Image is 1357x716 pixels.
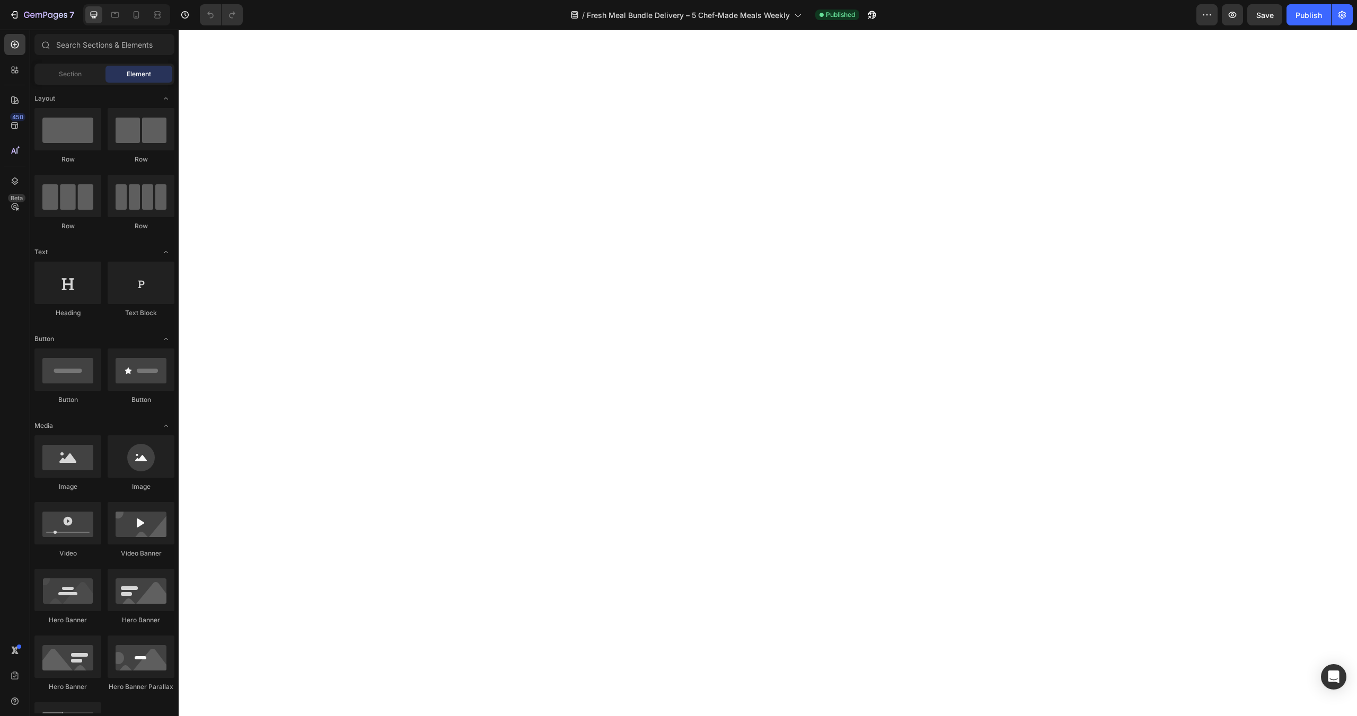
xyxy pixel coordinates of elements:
input: Search Sections & Elements [34,34,174,55]
button: Publish [1286,4,1331,25]
span: / [582,10,585,21]
span: Section [59,69,82,79]
span: Text [34,247,48,257]
div: Text Block [108,308,174,318]
iframe: Design area [179,30,1357,716]
div: Row [108,155,174,164]
span: Toggle open [157,330,174,347]
button: 7 [4,4,79,25]
span: Media [34,421,53,431]
div: Hero Banner [108,615,174,625]
div: Publish [1296,10,1322,21]
div: Hero Banner [34,615,101,625]
div: Beta [8,194,25,202]
button: Save [1247,4,1282,25]
span: Layout [34,94,55,103]
span: Button [34,334,54,344]
div: Undo/Redo [200,4,243,25]
span: Published [826,10,855,20]
div: Row [34,221,101,231]
div: Video Banner [108,549,174,558]
span: Fresh Meal Bundle Delivery – 5 Chef-Made Meals Weekly [587,10,790,21]
div: Row [108,221,174,231]
div: Image [108,482,174,491]
div: Heading [34,308,101,318]
div: Hero Banner Parallax [108,682,174,692]
div: Row [34,155,101,164]
div: Image [34,482,101,491]
div: 450 [10,113,25,121]
div: Button [34,395,101,405]
span: Toggle open [157,90,174,107]
div: Hero Banner [34,682,101,692]
div: Video [34,549,101,558]
div: Button [108,395,174,405]
div: Open Intercom Messenger [1321,664,1346,690]
span: Toggle open [157,417,174,434]
span: Element [127,69,151,79]
p: 7 [69,8,74,21]
span: Save [1256,11,1274,20]
span: Toggle open [157,244,174,261]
